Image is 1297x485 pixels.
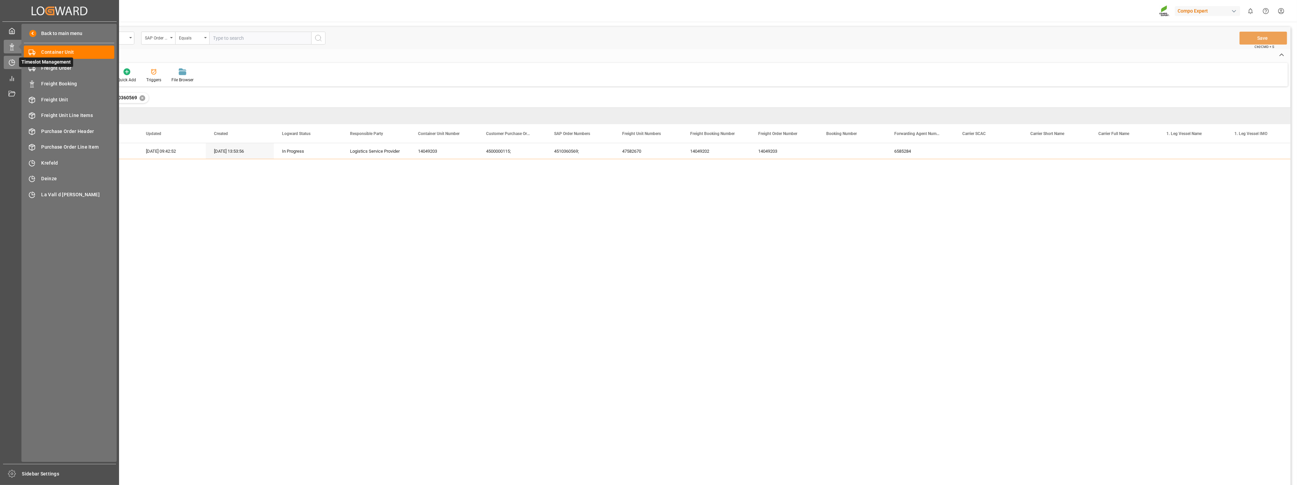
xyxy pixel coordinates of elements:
[1166,131,1202,136] span: 1. Leg Vessel Name
[826,131,857,136] span: Booking Number
[554,131,590,136] span: SAP Order Numbers
[350,131,383,136] span: Responsible Party
[1240,32,1287,45] button: Save
[4,87,115,101] a: Document Management
[614,143,682,159] div: 47582670
[418,131,460,136] span: Container Unit Number
[41,144,115,151] span: Purchase Order Line Item
[622,131,661,136] span: Freight Unit Numbers
[1243,3,1258,19] button: show 0 new notifications
[1254,44,1274,49] span: Ctrl/CMD + S
[22,470,116,478] span: Sidebar Settings
[690,131,735,136] span: Freight Booking Number
[24,172,114,185] a: Deinze
[1175,6,1240,16] div: Compo Expert
[311,32,326,45] button: search button
[758,131,797,136] span: Freight Order Number
[138,143,206,159] div: [DATE] 09:42:52
[41,191,115,198] span: La Vall d [PERSON_NAME]
[145,33,168,41] div: SAP Order Numbers
[41,65,115,72] span: Freight Order
[24,140,114,154] a: Purchase Order Line Item
[4,56,115,69] a: Timeslot ManagementTimeslot Management
[410,143,478,159] div: 14049203
[1159,5,1170,17] img: Screenshot%202023-09-29%20at%2010.02.21.png_1712312052.png
[24,46,114,59] a: Container Unit
[41,160,115,167] span: Krefeld
[214,131,228,136] span: Created
[139,95,145,101] div: ✕
[41,80,115,87] span: Freight Booking
[24,109,114,122] a: Freight Unit Line Items
[24,124,114,138] a: Purchase Order Header
[41,112,115,119] span: Freight Unit Line Items
[41,96,115,103] span: Freight Unit
[209,32,311,45] input: Type to search
[886,143,954,159] div: 6585284
[24,188,114,201] a: La Vall d [PERSON_NAME]
[682,143,750,159] div: 14049202
[24,77,114,90] a: Freight Booking
[282,144,334,159] div: In Progress
[41,175,115,182] span: Deinze
[478,143,546,159] div: 4500000115;
[175,32,209,45] button: open menu
[179,33,202,41] div: Equals
[1258,3,1274,19] button: Help Center
[171,77,194,83] div: File Browser
[1175,4,1243,17] button: Compo Expert
[146,131,161,136] span: Updated
[894,131,940,136] span: Forwarding Agent Number
[117,77,136,83] div: Quick Add
[146,77,161,83] div: Triggers
[282,131,311,136] span: Logward Status
[4,24,115,37] a: My Cockpit
[24,93,114,106] a: Freight Unit
[486,131,532,136] span: Customer Purchase Order Numbers
[750,143,818,159] div: 14049203
[141,32,175,45] button: open menu
[4,71,115,85] a: My Reports
[24,61,114,74] a: Freight Order
[41,49,115,56] span: Container Unit
[19,57,73,67] span: Timeslot Management
[206,143,274,159] div: [DATE] 13:53:56
[1234,131,1267,136] span: 1. Leg Vessel IMO
[41,128,115,135] span: Purchase Order Header
[1030,131,1064,136] span: Carrier Short Name
[24,156,114,169] a: Krefeld
[36,30,82,37] span: Back to main menu
[962,131,986,136] span: Carrier SCAC
[1098,131,1129,136] span: Carrier Full Name
[342,143,410,159] div: Logistics Service Provider
[546,143,614,159] div: 4510360569;
[110,95,137,100] span: 4510360569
